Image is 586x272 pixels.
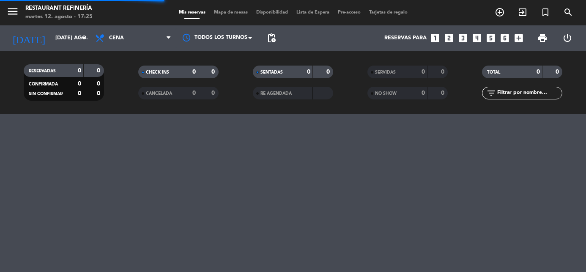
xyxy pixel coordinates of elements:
span: TOTAL [487,70,500,74]
span: Tarjetas de regalo [365,10,412,15]
span: Mapa de mesas [210,10,252,15]
span: print [537,33,548,43]
i: looks_5 [485,33,496,44]
strong: 0 [441,90,446,96]
i: power_settings_new [562,33,572,43]
span: Cena [109,35,124,41]
strong: 0 [422,90,425,96]
i: exit_to_app [518,7,528,17]
span: Pre-acceso [334,10,365,15]
strong: 0 [78,91,81,96]
div: LOG OUT [555,25,580,51]
span: RE AGENDADA [260,91,292,96]
strong: 0 [441,69,446,75]
strong: 0 [422,69,425,75]
strong: 0 [556,69,561,75]
span: CONFIRMADA [29,82,58,86]
strong: 0 [97,91,102,96]
i: search [563,7,573,17]
span: SIN CONFIRMAR [29,92,63,96]
span: NO SHOW [375,91,397,96]
i: menu [6,5,19,18]
span: Disponibilidad [252,10,292,15]
span: Mis reservas [175,10,210,15]
i: add_circle_outline [495,7,505,17]
div: martes 12. agosto - 17:25 [25,13,93,21]
button: menu [6,5,19,21]
strong: 0 [537,69,540,75]
i: [DATE] [6,29,51,47]
i: looks_one [430,33,441,44]
input: Filtrar por nombre... [496,88,562,98]
strong: 0 [192,90,196,96]
i: add_box [513,33,524,44]
i: arrow_drop_down [79,33,89,43]
strong: 0 [307,69,310,75]
i: looks_6 [499,33,510,44]
strong: 0 [78,81,81,87]
strong: 0 [78,68,81,74]
i: turned_in_not [540,7,550,17]
i: looks_4 [471,33,482,44]
strong: 0 [97,68,102,74]
span: CANCELADA [146,91,172,96]
strong: 0 [192,69,196,75]
strong: 0 [211,90,216,96]
span: pending_actions [266,33,277,43]
i: filter_list [486,88,496,98]
strong: 0 [326,69,331,75]
i: looks_3 [457,33,468,44]
i: looks_two [444,33,455,44]
span: Lista de Espera [292,10,334,15]
span: SERVIDAS [375,70,396,74]
strong: 0 [211,69,216,75]
span: CHECK INS [146,70,169,74]
span: RESERVADAS [29,69,56,73]
div: Restaurant Refinería [25,4,93,13]
span: Reservas para [384,35,427,41]
span: SENTADAS [260,70,283,74]
strong: 0 [97,81,102,87]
